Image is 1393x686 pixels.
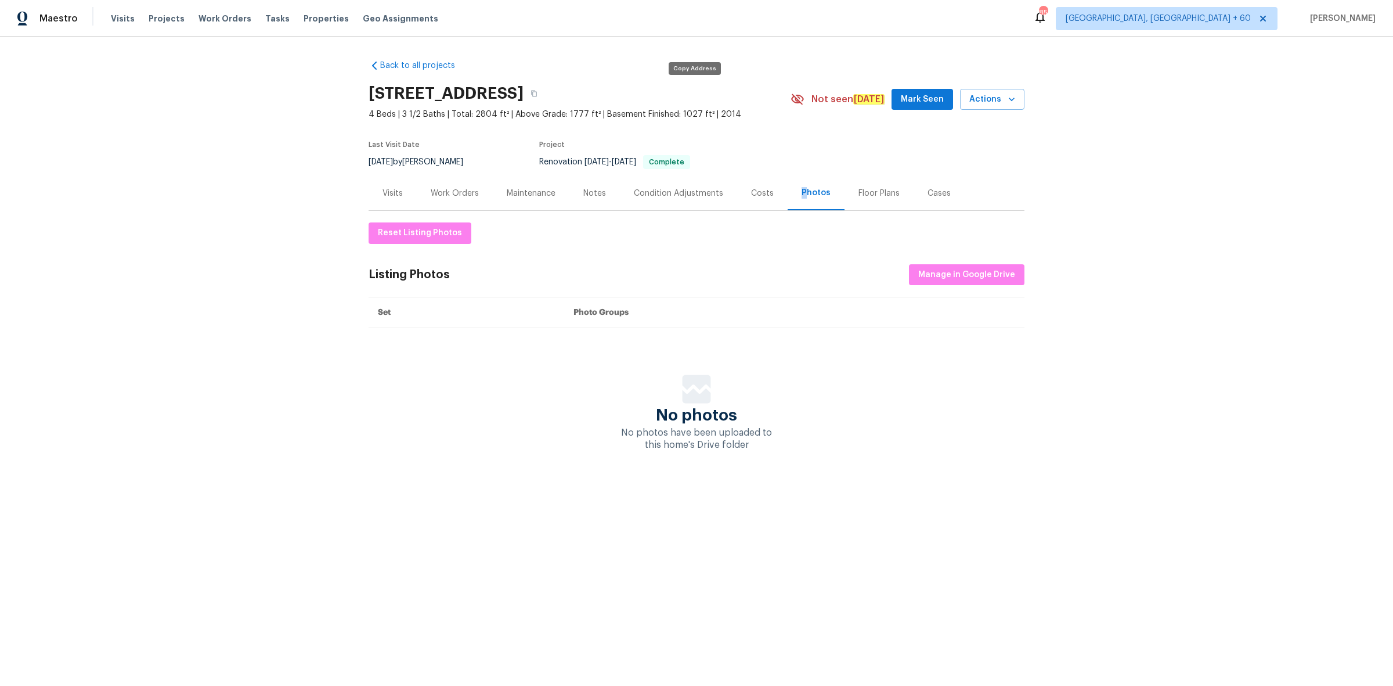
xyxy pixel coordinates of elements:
span: No photos have been uploaded to this home's Drive folder [621,428,772,450]
span: Actions [969,92,1015,107]
th: Set [369,297,564,328]
span: Reset Listing Photos [378,226,462,240]
span: [DATE] [584,158,609,166]
span: Tasks [265,15,290,23]
button: Actions [960,89,1024,110]
span: Work Orders [199,13,251,24]
span: Not seen [811,94,885,105]
h2: [STREET_ADDRESS] [369,88,524,99]
div: by [PERSON_NAME] [369,155,477,169]
span: [GEOGRAPHIC_DATA], [GEOGRAPHIC_DATA] + 60 [1066,13,1251,24]
div: Costs [751,188,774,199]
span: No photos [656,410,737,421]
button: Mark Seen [892,89,953,110]
div: Floor Plans [858,188,900,199]
div: Notes [583,188,606,199]
div: Work Orders [431,188,479,199]
span: Maestro [39,13,78,24]
div: Photos [802,187,831,199]
span: Mark Seen [901,92,944,107]
span: [DATE] [369,158,393,166]
em: [DATE] [853,94,885,105]
div: Cases [928,188,951,199]
div: Visits [382,188,403,199]
button: Manage in Google Drive [909,264,1024,286]
div: Maintenance [507,188,555,199]
span: [PERSON_NAME] [1305,13,1376,24]
div: Listing Photos [369,269,450,281]
span: Projects [149,13,185,24]
span: [DATE] [612,158,636,166]
a: Back to all projects [369,60,480,71]
span: Last Visit Date [369,141,420,148]
span: Complete [644,159,689,166]
span: Properties [304,13,349,24]
th: Photo Groups [564,297,1024,328]
span: - [584,158,636,166]
span: Geo Assignments [363,13,438,24]
span: 4 Beds | 3 1/2 Baths | Total: 2804 ft² | Above Grade: 1777 ft² | Basement Finished: 1027 ft² | 2014 [369,109,791,120]
div: 854 [1039,7,1047,19]
span: Manage in Google Drive [918,268,1015,282]
span: Visits [111,13,135,24]
span: Renovation [539,158,690,166]
button: Reset Listing Photos [369,222,471,244]
div: Condition Adjustments [634,188,723,199]
span: Project [539,141,565,148]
